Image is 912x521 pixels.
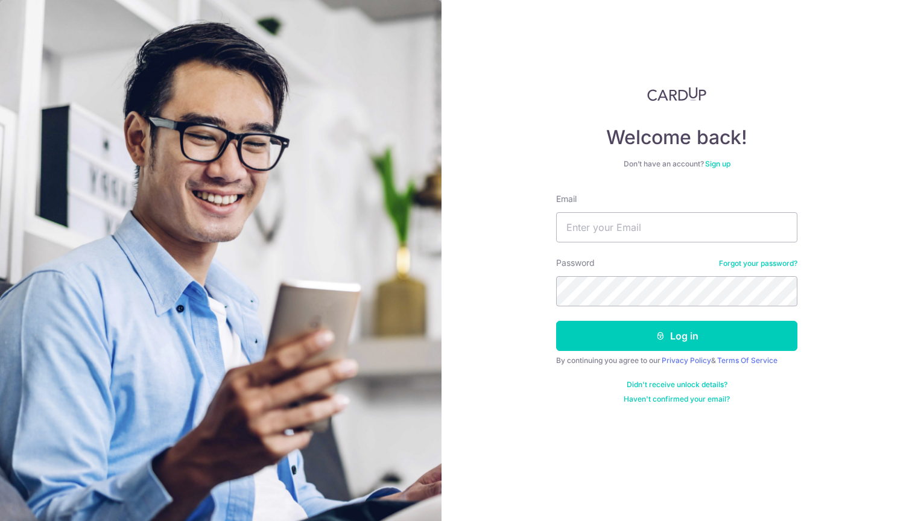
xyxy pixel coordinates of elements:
div: Don’t have an account? [556,159,797,169]
a: Terms Of Service [717,356,777,365]
div: By continuing you agree to our & [556,356,797,365]
a: Haven't confirmed your email? [624,394,730,404]
a: Sign up [705,159,730,168]
a: Forgot your password? [719,259,797,268]
h4: Welcome back! [556,125,797,150]
a: Privacy Policy [662,356,711,365]
img: CardUp Logo [647,87,706,101]
label: Email [556,193,577,205]
a: Didn't receive unlock details? [627,380,727,390]
input: Enter your Email [556,212,797,242]
button: Log in [556,321,797,351]
label: Password [556,257,595,269]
